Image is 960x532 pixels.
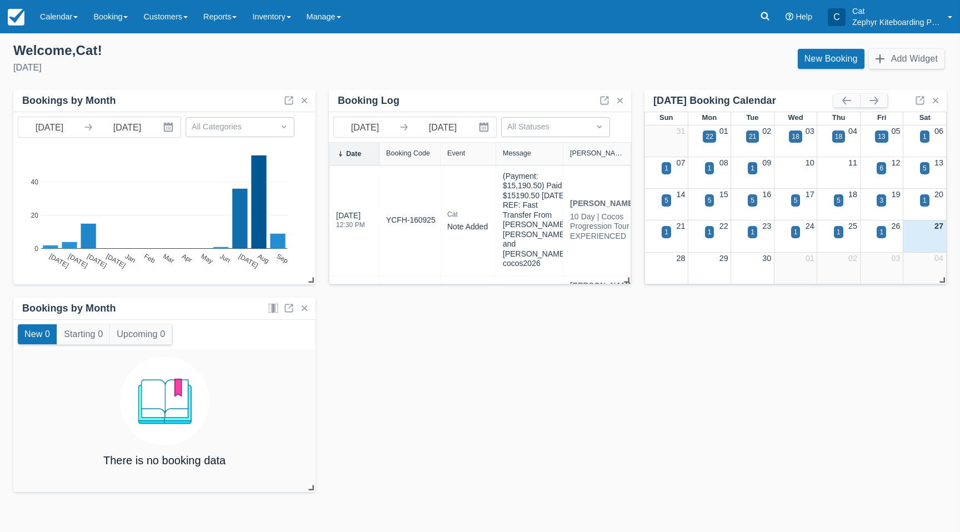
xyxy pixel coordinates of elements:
div: 10 Day | Cocos Progression Tour - EXPERIENCED [570,212,636,242]
span: Dropdown icon [278,121,289,132]
div: 1 [751,227,754,237]
span: Help [796,12,812,21]
h4: There is no booking data [103,454,226,466]
a: 18 [848,190,857,199]
a: 02 [762,127,771,135]
input: End Date [412,117,474,137]
a: 07 [676,158,685,167]
a: 24 [806,222,814,230]
a: 08 [719,158,728,167]
div: Bookings by Month [22,94,116,107]
img: checkfront-main-nav-mini-logo.png [8,9,24,26]
div: 5 [751,195,754,205]
a: 03 [892,254,901,263]
a: 14 [676,190,685,199]
div: 1 [923,195,927,205]
a: 25 [848,222,857,230]
div: 1 [708,227,712,237]
div: 3 [879,195,883,205]
a: New Booking [798,49,864,69]
div: Event [447,149,465,157]
a: 03 [806,127,814,135]
a: 10 [806,158,814,167]
a: 26 [892,222,901,230]
a: 16 [762,190,771,199]
i: Help [786,13,793,21]
div: 5 [837,195,841,205]
div: 1 [794,227,798,237]
div: 12:30 PM [336,222,365,228]
div: 21 [749,132,756,142]
a: 27 [934,222,943,230]
span: Mon [702,113,717,122]
button: Interact with the calendar and add the check-in date for your trip. [158,117,181,137]
div: 1 [751,163,754,173]
div: [DATE] [13,61,471,74]
div: 1 [837,227,841,237]
div: Date [346,150,361,158]
div: Welcome , Cat ! [13,42,471,59]
div: 1 [923,132,927,142]
div: [PERSON_NAME]/Item [570,149,624,157]
a: 31 [676,127,685,135]
div: 1 [879,227,883,237]
p: Zephyr Kiteboarding Pty Ltd [852,17,941,28]
div: 6 [879,163,883,173]
div: Cat [447,208,488,221]
div: (Payment: $15,190.50) Paid $15190.50 [DATE] REF: Fast Transfer From [PERSON_NAME] [PERSON_NAME] a... [503,172,567,269]
div: [DATE] [336,210,365,235]
span: Sun [659,113,673,122]
a: YCFH-160925 [386,214,436,226]
a: 11 [848,158,857,167]
a: 30 [762,254,771,263]
span: Sat [919,113,931,122]
button: Starting 0 [57,324,109,344]
span: Tue [746,113,758,122]
div: 5 [923,163,927,173]
div: Cat [447,284,489,297]
div: 1 [664,163,668,173]
a: 04 [848,127,857,135]
p: Cat [852,6,941,17]
div: 18 [792,132,799,142]
div: 5 [794,195,798,205]
input: Start Date [18,117,81,137]
div: Message [503,149,531,157]
a: 12 [892,158,901,167]
input: Start Date [334,117,396,137]
a: 20 [934,190,943,199]
a: 29 [719,254,728,263]
div: [DATE] Booking Calendar [653,94,833,107]
button: Interact with the calendar and add the check-in date for your trip. [474,117,496,137]
a: 21 [676,222,685,230]
a: 23 [762,222,771,230]
strong: [PERSON_NAME] [570,199,636,208]
img: booking.png [120,357,209,445]
div: 18 [835,132,842,142]
a: 09 [762,158,771,167]
div: C [828,8,846,26]
div: Bookings by Month [22,302,116,315]
span: Wed [788,113,803,122]
a: 17 [806,190,814,199]
div: 13 [878,132,885,142]
span: Fri [877,113,887,122]
a: 01 [719,127,728,135]
button: New 0 [18,324,57,344]
a: 28 [676,254,685,263]
div: 1 [708,163,712,173]
a: 19 [892,190,901,199]
button: Add Widget [869,49,944,69]
div: 22 [706,132,713,142]
div: Booking Log [338,94,399,107]
div: 5 [708,195,712,205]
a: 02 [848,254,857,263]
span: note added [447,222,488,231]
div: 5 [664,195,668,205]
a: 05 [892,127,901,135]
input: End Date [96,117,158,137]
button: Upcoming 0 [110,324,172,344]
a: 01 [806,254,814,263]
div: 1 [664,227,668,237]
a: 22 [719,222,728,230]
